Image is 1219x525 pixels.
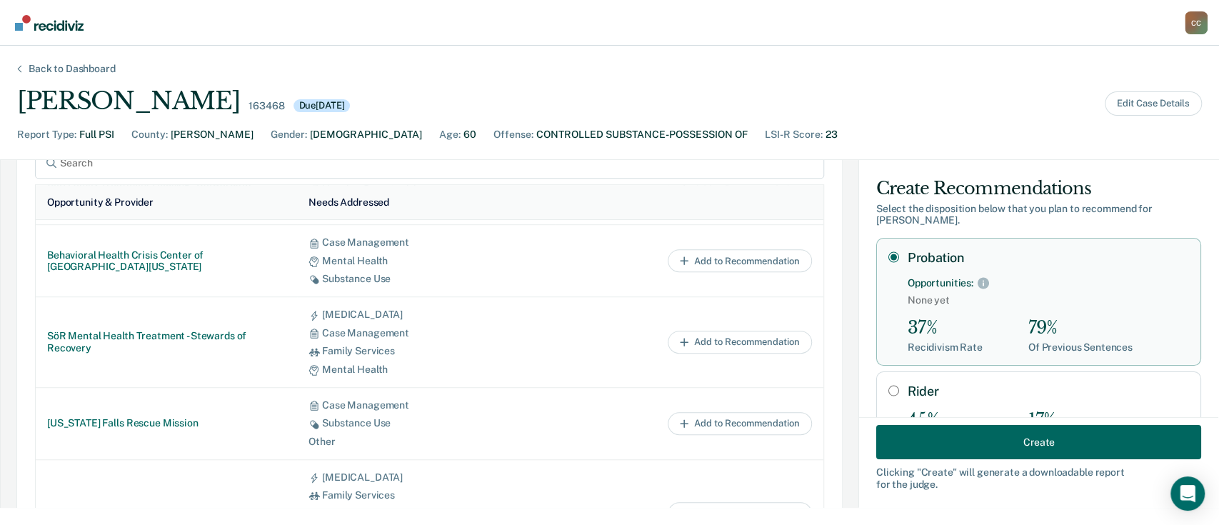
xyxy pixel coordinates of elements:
img: Recidiviz [15,15,84,31]
div: SöR Mental Health Treatment - Stewards of Recovery [47,330,286,354]
div: Case Management [308,327,544,339]
div: 79% [1028,318,1133,339]
div: Behavioral Health Crisis Center of [GEOGRAPHIC_DATA][US_STATE] [47,249,286,274]
div: Family Services [308,489,544,501]
div: Back to Dashboard [11,63,133,75]
div: Open Intercom Messenger [1170,476,1205,511]
input: Search [35,148,824,179]
button: Add to Recommendation [668,412,812,435]
button: Add to Recommendation [668,502,812,525]
div: C C [1185,11,1208,34]
div: Mental Health [308,364,544,376]
div: Opportunities: [908,277,973,289]
div: Family Services [308,345,544,357]
span: None yet [908,294,1189,306]
button: Add to Recommendation [668,249,812,272]
div: LSI-R Score : [765,127,823,142]
div: 163468 [249,100,284,112]
div: [DEMOGRAPHIC_DATA] [310,127,422,142]
div: 60 [463,127,476,142]
div: 17% [1028,410,1133,431]
div: [PERSON_NAME] [17,86,240,116]
div: Case Management [308,399,544,411]
div: [MEDICAL_DATA] [308,309,544,321]
div: [PERSON_NAME] [171,127,254,142]
div: CONTROLLED SUBSTANCE-POSSESSION OF [536,127,748,142]
div: Select the disposition below that you plan to recommend for [PERSON_NAME] . [876,203,1201,227]
div: [US_STATE] Falls Rescue Mission [47,417,286,429]
div: Clicking " Create " will generate a downloadable report for the judge. [876,466,1201,490]
div: Opportunity & Provider [47,196,154,209]
button: Profile dropdown button [1185,11,1208,34]
div: 37% [908,318,983,339]
div: Substance Use [308,417,544,429]
div: Age : [439,127,461,142]
div: Create Recommendations [876,177,1201,200]
div: 23 [826,127,838,142]
div: Full PSI [79,127,114,142]
div: Due [DATE] [294,99,351,112]
div: [MEDICAL_DATA] [308,471,544,484]
div: Other [308,436,544,448]
div: Mental Health [308,255,544,267]
div: Report Type : [17,127,76,142]
div: 45% [908,410,983,431]
div: Case Management [308,236,544,249]
div: Gender : [271,127,307,142]
label: Rider [908,384,1189,399]
div: Recidivism Rate [908,341,983,354]
button: Edit Case Details [1105,91,1202,116]
div: Offense : [493,127,533,142]
label: Probation [908,250,1189,266]
div: Of Previous Sentences [1028,341,1133,354]
button: Create [876,424,1201,459]
div: County : [131,127,168,142]
div: Substance Use [308,273,544,285]
div: Needs Addressed [308,196,389,209]
button: Add to Recommendation [668,331,812,354]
